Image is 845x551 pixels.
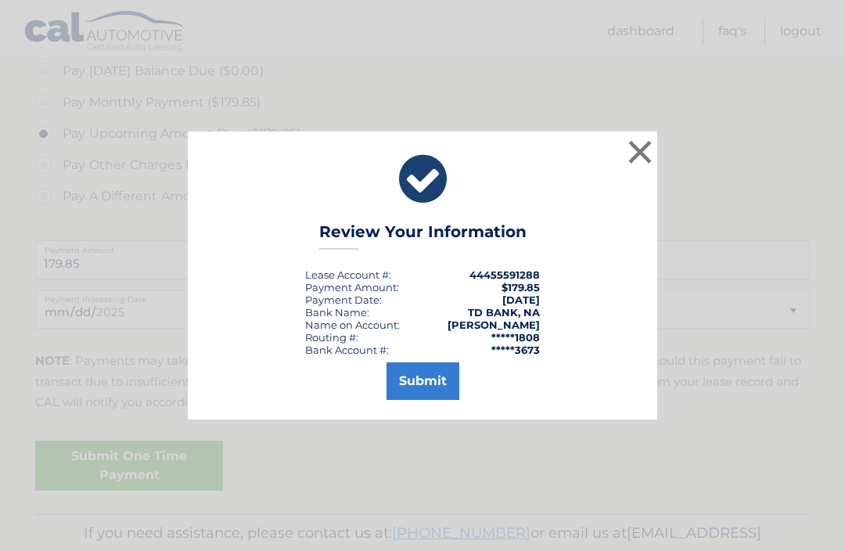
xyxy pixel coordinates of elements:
span: [DATE] [502,294,540,306]
strong: [PERSON_NAME] [448,319,540,331]
div: Name on Account: [305,319,400,331]
button: × [624,136,656,167]
h3: Review Your Information [319,222,527,250]
div: : [305,294,382,306]
div: Lease Account #: [305,268,391,281]
span: $179.85 [502,281,540,294]
strong: 44455591288 [469,268,540,281]
div: Bank Name: [305,306,369,319]
div: Routing #: [305,331,358,344]
button: Submit [387,362,459,400]
strong: TD BANK, NA [468,306,540,319]
div: Payment Amount: [305,281,399,294]
span: Payment Date [305,294,379,306]
div: Bank Account #: [305,344,389,356]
